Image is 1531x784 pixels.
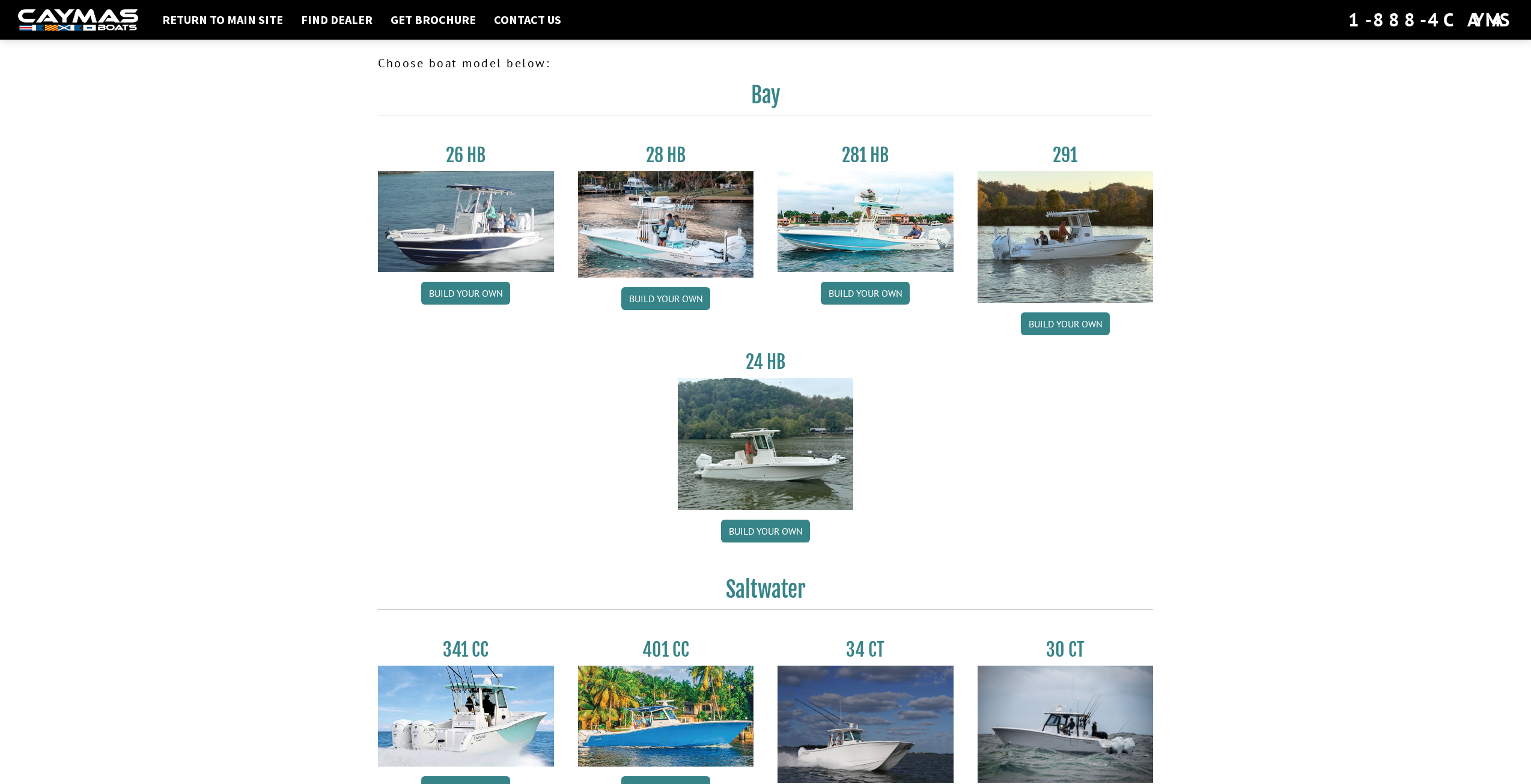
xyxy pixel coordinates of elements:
a: Build your own [821,282,910,305]
h3: 291 [978,144,1154,166]
h3: 24 HB [678,351,854,373]
img: 28_hb_thumbnail_for_caymas_connect.jpg [578,171,754,278]
img: Caymas_34_CT_pic_1.jpg [778,666,954,783]
img: 341CC-thumbjpg.jpg [378,666,554,767]
img: white-logo-c9c8dbefe5ff5ceceb0f0178aa75bf4bb51f6bca0971e226c86eb53dfe498488.png [18,9,138,31]
p: Choose boat model below: [378,54,1153,72]
h2: Saltwater [378,576,1153,610]
a: Build your own [621,287,710,310]
h3: 26 HB [378,144,554,166]
h2: Bay [378,82,1153,115]
img: 24_HB_thumbnail.jpg [678,378,854,509]
a: Build your own [721,520,810,542]
h3: 341 CC [378,639,554,661]
div: 1-888-4CAYMAS [1348,7,1513,33]
a: Get Brochure [385,12,482,28]
h3: 34 CT [778,639,954,661]
a: Find Dealer [295,12,379,28]
a: Contact Us [488,12,567,28]
img: 291_Thumbnail.jpg [978,171,1154,303]
a: Build your own [1021,312,1110,335]
img: 28-hb-twin.jpg [778,171,954,272]
a: Build your own [421,282,510,305]
img: 401CC_thumb.pg.jpg [578,666,754,767]
h3: 401 CC [578,639,754,661]
img: 30_CT_photo_shoot_for_caymas_connect.jpg [978,666,1154,783]
h3: 281 HB [778,144,954,166]
h3: 28 HB [578,144,754,166]
img: 26_new_photo_resized.jpg [378,171,554,272]
h3: 30 CT [978,639,1154,661]
a: Return to main site [156,12,289,28]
